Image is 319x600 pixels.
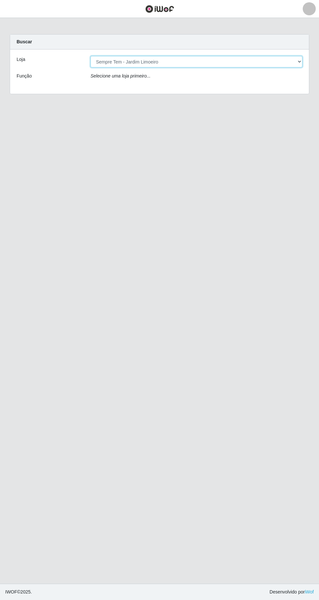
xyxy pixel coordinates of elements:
i: Selecione uma loja primeiro... [90,73,150,79]
img: CoreUI Logo [145,5,174,13]
a: iWof [305,589,314,594]
strong: Buscar [17,39,32,44]
span: © 2025 . [5,589,32,595]
span: Desenvolvido por [270,589,314,595]
span: IWOF [5,589,17,594]
label: Loja [17,56,25,63]
label: Função [17,73,32,79]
